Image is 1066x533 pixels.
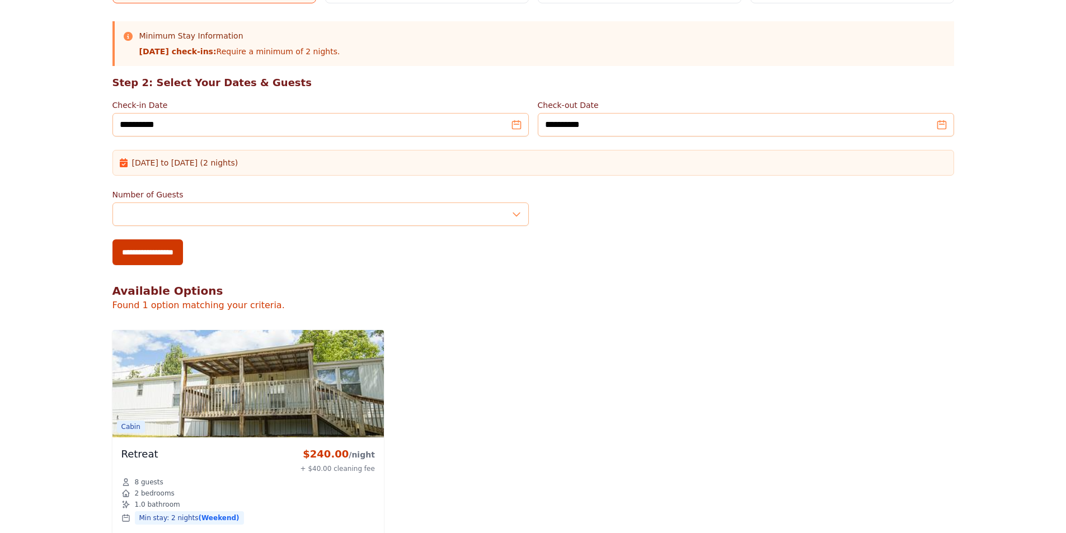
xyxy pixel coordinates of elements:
div: + $40.00 cleaning fee [300,464,375,473]
h3: Retreat [121,446,158,462]
label: Check-out Date [538,100,954,111]
span: Min stay: 2 nights [135,511,244,525]
span: [DATE] to [DATE] (2 nights) [132,157,238,168]
h3: Minimum Stay Information [139,30,340,41]
span: 8 guests [135,478,163,487]
p: Require a minimum of 2 nights. [139,46,340,57]
label: Number of Guests [112,189,529,200]
img: Retreat [112,330,384,437]
h2: Available Options [112,283,954,299]
span: Cabin [117,421,145,433]
strong: [DATE] check-ins: [139,47,217,56]
span: (Weekend) [199,514,240,522]
div: $240.00 [300,446,375,462]
h2: Step 2: Select Your Dates & Guests [112,75,954,91]
p: Found 1 option matching your criteria. [112,299,954,312]
span: 1.0 bathroom [135,500,180,509]
label: Check-in Date [112,100,529,111]
span: 2 bedrooms [135,489,175,498]
span: /night [349,450,375,459]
